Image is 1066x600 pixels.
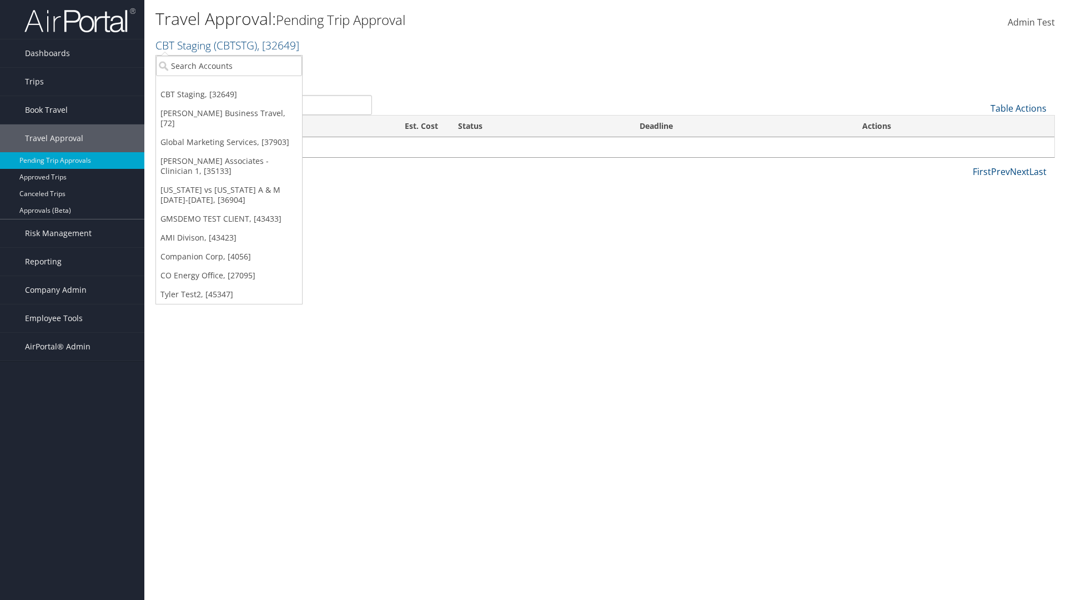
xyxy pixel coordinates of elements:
[630,116,852,137] th: Deadline: activate to sort column descending
[156,285,302,304] a: Tyler Test2, [45347]
[25,39,70,67] span: Dashboards
[214,38,257,53] span: ( CBTSTG )
[25,248,62,276] span: Reporting
[25,276,87,304] span: Company Admin
[156,209,302,228] a: GMSDEMO TEST CLIENT, [43433]
[852,116,1054,137] th: Actions
[156,228,302,247] a: AMI Divison, [43423]
[156,137,1054,157] td: No travel approvals pending
[1029,166,1047,178] a: Last
[257,38,299,53] span: , [ 32649 ]
[156,152,302,181] a: [PERSON_NAME] Associates - Clinician 1, [35133]
[156,56,302,76] input: Search Accounts
[155,7,755,31] h1: Travel Approval:
[25,68,44,96] span: Trips
[973,166,991,178] a: First
[1010,166,1029,178] a: Next
[155,38,299,53] a: CBT Staging
[25,333,90,361] span: AirPortal® Admin
[155,58,755,73] p: Filter:
[25,219,92,247] span: Risk Management
[25,124,83,152] span: Travel Approval
[156,247,302,266] a: Companion Corp, [4056]
[991,166,1010,178] a: Prev
[226,116,448,137] th: Est. Cost: activate to sort column ascending
[156,266,302,285] a: CO Energy Office, [27095]
[24,7,135,33] img: airportal-logo.png
[25,96,68,124] span: Book Travel
[156,104,302,133] a: [PERSON_NAME] Business Travel, [72]
[448,116,630,137] th: Status: activate to sort column ascending
[156,181,302,209] a: [US_STATE] vs [US_STATE] A & M [DATE]-[DATE], [36904]
[276,11,405,29] small: Pending Trip Approval
[156,133,302,152] a: Global Marketing Services, [37903]
[1008,6,1055,40] a: Admin Test
[25,304,83,332] span: Employee Tools
[990,102,1047,114] a: Table Actions
[156,85,302,104] a: CBT Staging, [32649]
[1008,16,1055,28] span: Admin Test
